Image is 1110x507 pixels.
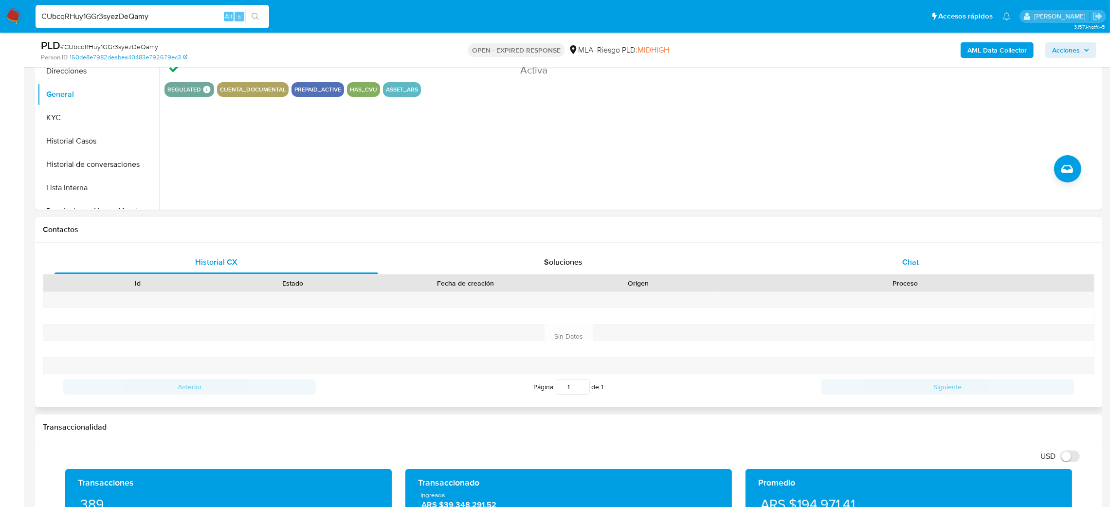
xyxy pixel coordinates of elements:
span: # CUbcqRHuy1GGr3syezDeQamy [60,42,158,52]
button: Lista Interna [37,176,159,199]
div: Proceso [723,278,1087,288]
span: Soluciones [544,256,582,268]
button: Siguiente [821,379,1074,395]
span: 3.157.1-hotfix-5 [1074,23,1105,31]
button: Restricciones Nuevo Mundo [37,199,159,223]
input: Buscar usuario o caso... [36,10,269,23]
span: Acciones [1052,42,1080,58]
span: MIDHIGH [637,44,669,55]
a: 150de8e7982deabea40483e792679ec3 [70,53,187,62]
b: PLD [41,37,60,53]
span: 1 [601,382,604,392]
div: Estado [222,278,364,288]
span: Página de [534,379,604,395]
span: s [238,12,241,21]
button: Anterior [63,379,316,395]
button: search-icon [245,10,265,23]
p: OPEN - EXPIRED RESPONSE [468,43,564,57]
button: Direcciones [37,59,159,83]
dd: Activa [520,63,745,77]
span: Accesos rápidos [938,11,993,21]
span: Riesgo PLD: [597,45,669,55]
button: AML Data Collector [961,42,1034,58]
button: Historial Casos [37,129,159,153]
b: Person ID [41,53,68,62]
span: Alt [225,12,233,21]
button: regulated [167,88,201,91]
button: Historial de conversaciones [37,153,159,176]
div: Id [67,278,209,288]
div: MLA [568,45,593,55]
button: cuenta_documental [220,88,286,91]
span: Chat [902,256,919,268]
span: Historial CX [195,256,237,268]
a: Salir [1092,11,1103,21]
b: AML Data Collector [967,42,1027,58]
p: abril.medzovich@mercadolibre.com [1034,12,1089,21]
h1: Contactos [43,225,1094,235]
div: Fecha de creación [377,278,554,288]
button: KYC [37,106,159,129]
button: Acciones [1045,42,1096,58]
button: has_cvu [350,88,377,91]
button: prepaid_active [294,88,341,91]
h1: Transaccionalidad [43,422,1094,432]
button: asset_ars [386,88,418,91]
button: General [37,83,159,106]
div: Origen [568,278,710,288]
a: Notificaciones [1002,12,1011,20]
